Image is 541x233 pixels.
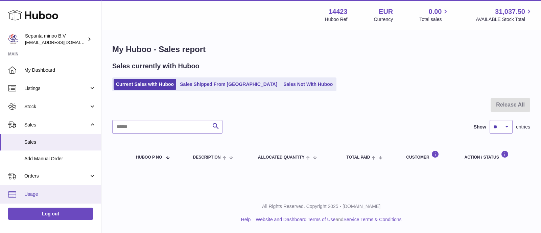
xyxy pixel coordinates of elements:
[476,16,533,23] span: AVAILABLE Stock Total
[112,62,199,71] h2: Sales currently with Huboo
[193,155,221,160] span: Description
[329,7,348,16] strong: 14423
[464,150,523,160] div: Action / Status
[24,122,89,128] span: Sales
[256,217,335,222] a: Website and Dashboard Terms of Use
[178,79,280,90] a: Sales Shipped From [GEOGRAPHIC_DATA]
[24,103,89,110] span: Stock
[325,16,348,23] div: Huboo Ref
[107,203,536,210] p: All Rights Reserved. Copyright 2025 - [DOMAIN_NAME]
[24,85,89,92] span: Listings
[241,217,251,222] a: Help
[419,7,449,23] a: 0.00 Total sales
[379,7,393,16] strong: EUR
[253,216,401,223] li: and
[495,7,525,16] span: 31,037.50
[24,156,96,162] span: Add Manual Order
[344,217,402,222] a: Service Terms & Conditions
[25,40,99,45] span: [EMAIL_ADDRESS][DOMAIN_NAME]
[347,155,370,160] span: Total paid
[258,155,305,160] span: ALLOCATED Quantity
[8,208,93,220] a: Log out
[406,150,451,160] div: Customer
[516,124,530,130] span: entries
[429,7,442,16] span: 0.00
[25,33,86,46] div: Sepanta minoo B.V
[24,191,96,197] span: Usage
[114,79,176,90] a: Current Sales with Huboo
[24,173,89,179] span: Orders
[419,16,449,23] span: Total sales
[24,139,96,145] span: Sales
[24,67,96,73] span: My Dashboard
[8,34,18,44] img: internalAdmin-14423@internal.huboo.com
[136,155,162,160] span: Huboo P no
[476,7,533,23] a: 31,037.50 AVAILABLE Stock Total
[474,124,486,130] label: Show
[112,44,530,55] h1: My Huboo - Sales report
[281,79,335,90] a: Sales Not With Huboo
[374,16,393,23] div: Currency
